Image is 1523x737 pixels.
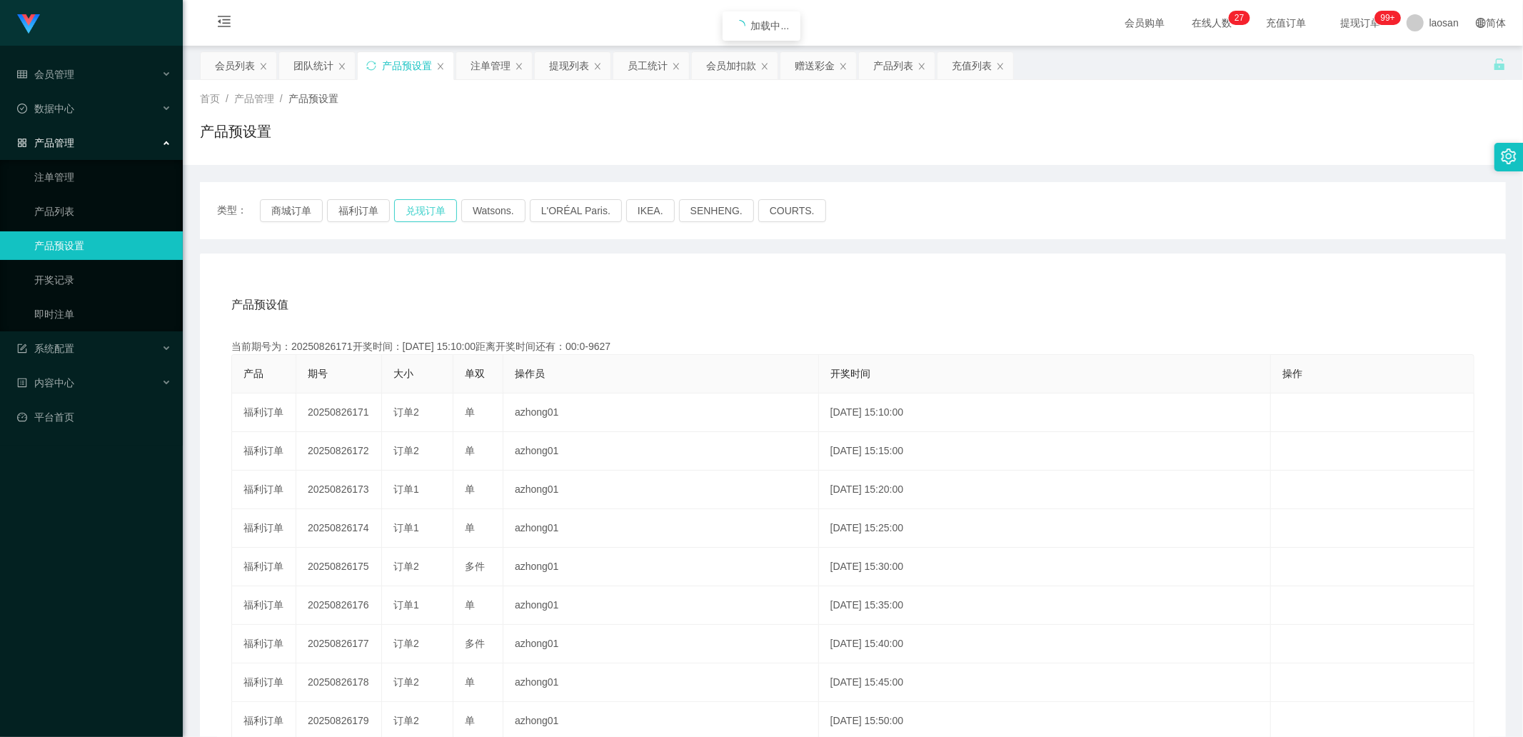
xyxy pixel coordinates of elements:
td: [DATE] 15:20:00 [819,471,1271,509]
i: 图标: close [918,62,926,71]
i: 图标: close [436,62,445,71]
td: 福利订单 [232,586,296,625]
td: 福利订单 [232,663,296,702]
td: [DATE] 15:35:00 [819,586,1271,625]
a: 开奖记录 [34,266,171,294]
td: azhong01 [503,432,819,471]
i: 图标: menu-fold [200,1,248,46]
a: 图标: dashboard平台首页 [17,403,171,431]
i: 图标: unlock [1493,58,1506,71]
span: 单 [465,676,475,688]
i: 图标: close [259,62,268,71]
a: 产品预设置 [34,231,171,260]
span: 多件 [465,561,485,572]
td: azhong01 [503,471,819,509]
i: 图标: close [760,62,769,71]
td: [DATE] 15:15:00 [819,432,1271,471]
i: 图标: close [338,62,346,71]
button: L'ORÉAL Paris. [530,199,622,222]
td: 福利订单 [232,509,296,548]
td: [DATE] 15:25:00 [819,509,1271,548]
span: 类型： [217,199,260,222]
td: 20250826174 [296,509,382,548]
td: 福利订单 [232,432,296,471]
span: 产品预设置 [288,93,338,104]
sup: 971 [1375,11,1401,25]
div: 产品列表 [873,52,913,79]
span: 开奖时间 [830,368,870,379]
span: 订单2 [393,638,419,649]
button: Watsons. [461,199,526,222]
td: 20250826175 [296,548,382,586]
span: 单 [465,445,475,456]
span: 订单2 [393,445,419,456]
span: 内容中心 [17,377,74,388]
td: azhong01 [503,548,819,586]
td: 20250826178 [296,663,382,702]
span: 操作 [1282,368,1302,379]
td: [DATE] 15:10:00 [819,393,1271,432]
span: 单双 [465,368,485,379]
i: 图标: appstore-o [17,138,27,148]
span: 产品 [243,368,263,379]
div: 员工统计 [628,52,668,79]
td: [DATE] 15:30:00 [819,548,1271,586]
i: 图标: check-circle-o [17,104,27,114]
span: 单 [465,522,475,533]
button: 福利订单 [327,199,390,222]
i: 图标: table [17,69,27,79]
td: 20250826171 [296,393,382,432]
td: azhong01 [503,625,819,663]
a: 即时注单 [34,300,171,329]
span: 单 [465,715,475,726]
td: 20250826177 [296,625,382,663]
td: 20250826172 [296,432,382,471]
td: 福利订单 [232,393,296,432]
i: 图标: close [593,62,602,71]
button: COURTS. [758,199,826,222]
button: 兑现订单 [394,199,457,222]
i: 图标: close [996,62,1005,71]
td: azhong01 [503,393,819,432]
span: 订单2 [393,676,419,688]
span: 大小 [393,368,413,379]
span: 系统配置 [17,343,74,354]
span: 产品管理 [234,93,274,104]
i: 图标: profile [17,378,27,388]
i: 图标: form [17,344,27,354]
span: 会员管理 [17,69,74,80]
i: 图标: close [515,62,523,71]
div: 产品预设置 [382,52,432,79]
td: 20250826173 [296,471,382,509]
button: SENHENG. [679,199,754,222]
button: 商城订单 [260,199,323,222]
td: azhong01 [503,586,819,625]
div: 会员加扣款 [706,52,756,79]
span: 单 [465,599,475,611]
span: 首页 [200,93,220,104]
div: 充值列表 [952,52,992,79]
p: 7 [1240,11,1245,25]
span: 订单1 [393,599,419,611]
span: 订单1 [393,522,419,533]
td: azhong01 [503,509,819,548]
td: [DATE] 15:40:00 [819,625,1271,663]
h1: 产品预设置 [200,121,271,142]
span: 加载中... [751,20,790,31]
i: 图标: close [672,62,680,71]
td: 福利订单 [232,471,296,509]
span: 订单2 [393,406,419,418]
i: 图标: close [839,62,848,71]
img: logo.9652507e.png [17,14,40,34]
span: / [280,93,283,104]
span: 数据中心 [17,103,74,114]
span: 订单2 [393,715,419,726]
a: 产品列表 [34,197,171,226]
span: 订单1 [393,483,419,495]
div: 提现列表 [549,52,589,79]
span: 在线人数 [1185,18,1240,28]
span: 提现订单 [1334,18,1388,28]
span: 操作员 [515,368,545,379]
span: 产品管理 [17,137,74,149]
td: 福利订单 [232,625,296,663]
